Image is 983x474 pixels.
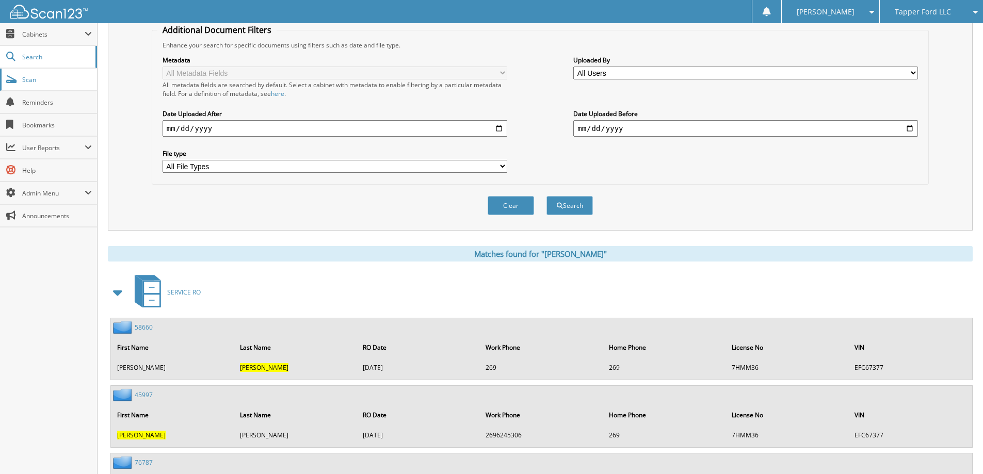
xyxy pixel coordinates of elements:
[604,427,726,444] td: 269
[22,98,92,107] span: Reminders
[573,109,918,118] label: Date Uploaded Before
[727,359,848,376] td: 7HMM36
[128,272,201,313] a: SERVICE RO
[22,211,92,220] span: Announcements
[480,359,602,376] td: 269
[235,427,357,444] td: [PERSON_NAME]
[895,9,951,15] span: Tapper Ford LLC
[271,89,284,98] a: here
[117,431,166,439] span: [PERSON_NAME]
[480,427,602,444] td: 2696245306
[163,120,507,137] input: start
[797,9,855,15] span: [PERSON_NAME]
[546,196,593,215] button: Search
[604,359,726,376] td: 269
[10,5,88,19] img: scan123-logo-white.svg
[22,121,92,129] span: Bookmarks
[604,404,726,426] th: Home Phone
[931,424,983,474] iframe: Chat Widget
[22,53,90,61] span: Search
[235,337,357,358] th: Last Name
[108,246,973,261] div: Matches found for "[PERSON_NAME]"
[488,196,534,215] button: Clear
[358,337,479,358] th: RO Date
[163,80,507,98] div: All metadata fields are searched by default. Select a cabinet with metadata to enable filtering b...
[480,337,602,358] th: Work Phone
[163,149,507,158] label: File type
[240,363,288,372] span: [PERSON_NAME]
[849,404,971,426] th: VIN
[849,337,971,358] th: VIN
[112,404,234,426] th: First Name
[163,109,507,118] label: Date Uploaded After
[22,30,85,39] span: Cabinets
[235,404,357,426] th: Last Name
[112,337,234,358] th: First Name
[358,427,479,444] td: [DATE]
[727,404,848,426] th: License No
[157,24,277,36] legend: Additional Document Filters
[113,456,135,469] img: folder2.png
[22,166,92,175] span: Help
[358,404,479,426] th: RO Date
[22,189,85,198] span: Admin Menu
[135,458,153,467] a: 76787
[135,390,153,399] a: 45997
[604,337,726,358] th: Home Phone
[358,359,479,376] td: [DATE]
[112,359,234,376] td: [PERSON_NAME]
[727,337,848,358] th: License No
[573,120,918,137] input: end
[22,143,85,152] span: User Reports
[113,321,135,334] img: folder2.png
[113,388,135,401] img: folder2.png
[167,288,201,297] span: SERVICE RO
[163,56,507,64] label: Metadata
[22,75,92,84] span: Scan
[849,359,971,376] td: EFC67377
[480,404,602,426] th: Work Phone
[727,427,848,444] td: 7HMM36
[573,56,918,64] label: Uploaded By
[849,427,971,444] td: EFC67377
[135,323,153,332] a: 58660
[157,41,923,50] div: Enhance your search for specific documents using filters such as date and file type.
